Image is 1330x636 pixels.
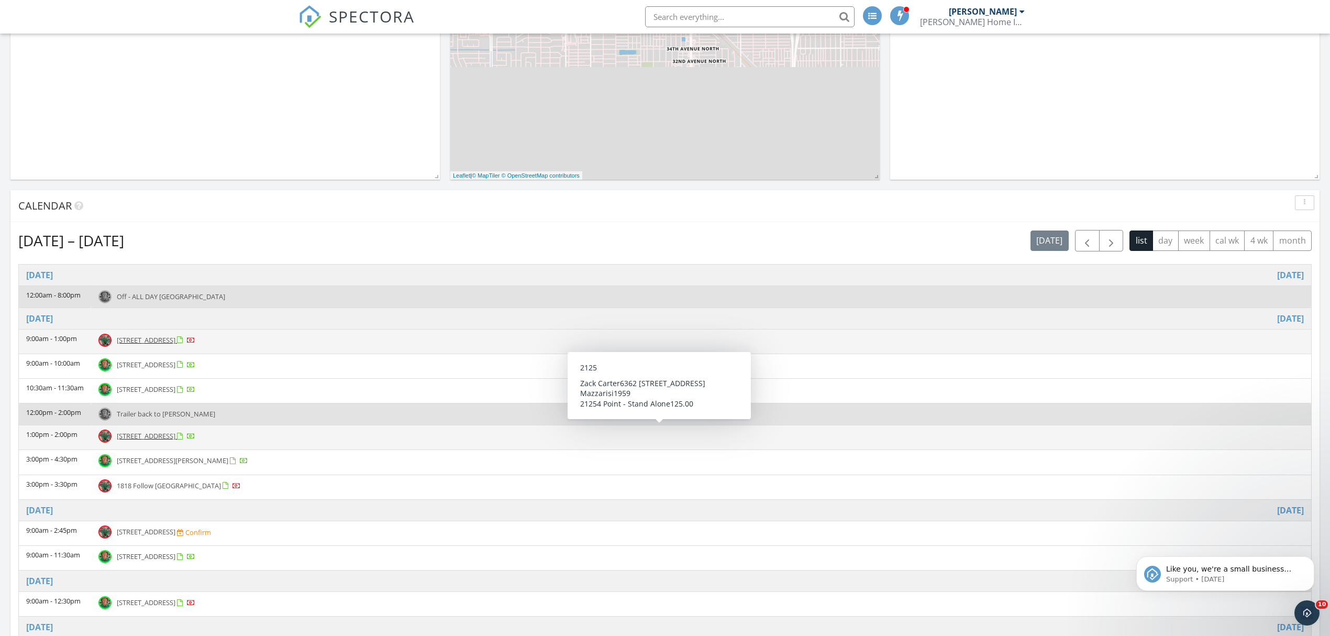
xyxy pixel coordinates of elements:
[117,527,175,536] span: [STREET_ADDRESS]
[117,385,195,394] a: [STREET_ADDRESS]
[117,552,175,561] span: [STREET_ADDRESS]
[1294,600,1320,626] iframe: Intercom live chat
[98,383,112,396] img: steves_picture.jpg
[18,230,124,251] h2: [DATE] – [DATE]
[98,334,112,347] img: img_6446.jpg
[1178,231,1210,251] button: week
[19,592,91,617] td: 9:00am - 12:30pm
[117,598,195,607] a: [STREET_ADDRESS]
[117,527,177,536] a: [STREET_ADDRESS]
[1075,230,1100,251] button: Previous
[19,450,91,475] td: 3:00pm - 4:30pm
[117,456,228,465] span: [STREET_ADDRESS][PERSON_NAME]
[117,598,175,607] span: [STREET_ADDRESS]
[26,621,53,633] a: Go to October 2, 2025
[329,5,415,27] span: SPECTORA
[1030,231,1069,251] button: [DATE]
[19,286,91,308] td: 12:00am - 8:00pm
[1273,231,1312,251] button: month
[46,40,181,50] p: Message from Support, sent 1d ago
[19,571,1311,592] th: Go to October 1, 2025
[98,550,112,563] img: steves_picture.jpg
[19,329,91,354] td: 9:00am - 1:00pm
[98,358,112,371] img: steves_picture.jpg
[117,481,221,490] span: 1818 Follow [GEOGRAPHIC_DATA]
[949,6,1017,17] div: [PERSON_NAME]
[645,6,855,27] input: Search everything...
[1099,230,1124,251] button: Next
[117,431,195,441] a: [STREET_ADDRESS]
[1277,269,1304,281] a: Go to September 28, 2025
[298,5,322,28] img: The Best Home Inspection Software - Spectora
[117,552,195,561] a: [STREET_ADDRESS]
[26,575,53,587] a: Go to October 1, 2025
[98,290,112,303] img: steves_picture.jpg
[98,525,112,539] img: img_6446.jpg
[98,596,112,609] img: steves_picture.jpg
[1152,231,1179,251] button: day
[19,499,1311,521] th: Go to September 30, 2025
[98,479,112,492] img: img_6446.jpg
[1129,231,1153,251] button: list
[920,17,1025,27] div: Shelton Home Inspections
[19,403,91,425] td: 12:00pm - 2:00pm
[26,504,53,517] a: Go to September 30, 2025
[185,528,211,536] div: Confirm
[19,354,91,378] td: 9:00am - 10:00am
[298,14,415,36] a: SPECTORA
[117,431,175,441] span: [STREET_ADDRESS]
[117,481,241,490] a: 1818 Follow [GEOGRAPHIC_DATA]
[472,172,500,179] a: © MapTiler
[19,475,91,499] td: 3:00pm - 3:30pm
[19,425,91,450] td: 1:00pm - 2:00pm
[98,454,112,467] img: steves_picture.jpg
[117,385,175,394] span: [STREET_ADDRESS]
[453,172,470,179] a: Leaflet
[117,360,175,369] span: [STREET_ADDRESS]
[117,335,175,345] span: [STREET_ADDRESS]
[117,409,215,419] span: Trailer back to [PERSON_NAME]
[26,312,53,325] a: Go to September 29, 2025
[1244,231,1273,251] button: 4 wk
[450,171,582,180] div: |
[18,199,72,213] span: Calendar
[98,408,112,421] img: steves_picture.jpg
[19,521,91,545] td: 9:00am - 2:45pm
[46,30,179,91] span: Like you, we're a small business that relies on reviews to grow. If you have a few minutes, we'd ...
[1277,504,1304,517] a: Go to September 30, 2025
[117,292,225,301] span: Off - ALL DAY [GEOGRAPHIC_DATA]
[19,265,1311,286] th: Go to September 28, 2025
[1277,312,1304,325] a: Go to September 29, 2025
[1316,600,1328,609] span: 10
[117,335,195,345] a: [STREET_ADDRESS]
[117,360,195,369] a: [STREET_ADDRESS]
[98,430,112,443] img: img_6446.jpg
[502,172,580,179] a: © OpenStreetMap contributors
[26,269,53,281] a: Go to September 28, 2025
[1210,231,1245,251] button: cal wk
[177,528,211,538] a: Confirm
[1277,621,1304,633] a: Go to October 2, 2025
[117,456,248,465] a: [STREET_ADDRESS][PERSON_NAME]
[19,545,91,570] td: 9:00am - 11:30am
[19,308,1311,329] th: Go to September 29, 2025
[1121,534,1330,608] iframe: Intercom notifications message
[19,379,91,403] td: 10:30am - 11:30am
